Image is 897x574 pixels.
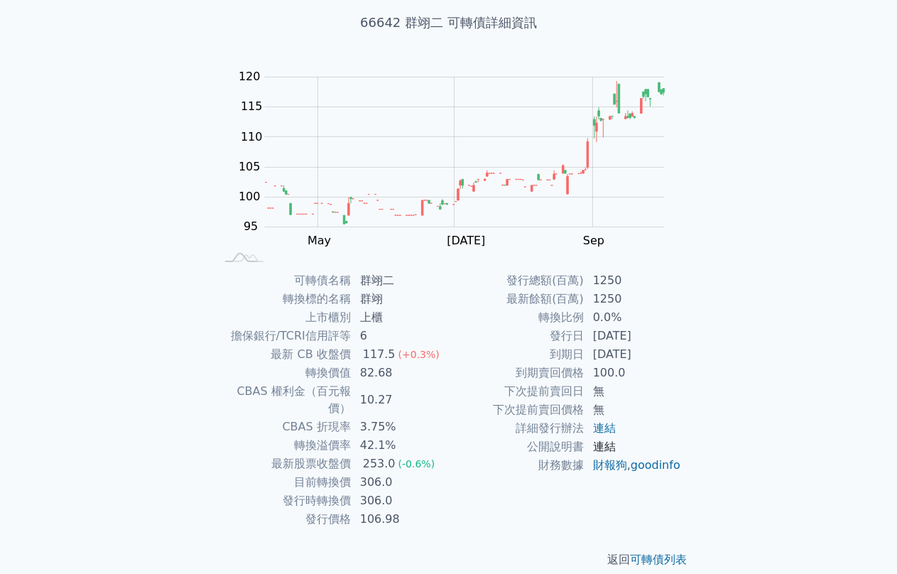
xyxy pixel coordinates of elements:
td: 42.1% [352,436,449,455]
td: 0.0% [585,308,682,327]
a: 連結 [593,440,616,453]
td: 82.68 [352,364,449,382]
tspan: 95 [244,220,258,233]
td: 上市櫃別 [216,308,352,327]
h1: 66642 群翊二 可轉債詳細資訊 [199,13,699,33]
td: 轉換標的名稱 [216,290,352,308]
td: 3.75% [352,418,449,436]
td: 可轉債名稱 [216,271,352,290]
td: 轉換比例 [449,308,585,327]
td: 上櫃 [352,308,449,327]
span: (+0.3%) [398,349,440,360]
td: 財務數據 [449,456,585,475]
td: 下次提前賣回價格 [449,401,585,419]
td: 發行價格 [216,510,352,529]
tspan: [DATE] [447,234,485,247]
a: 財報狗 [593,458,627,472]
tspan: 115 [241,99,263,113]
td: [DATE] [585,345,682,364]
div: 253.0 [360,455,398,472]
tspan: May [308,234,331,247]
tspan: 120 [239,70,261,83]
td: 發行日 [449,327,585,345]
td: 無 [585,382,682,401]
td: 最新股票收盤價 [216,455,352,473]
td: 106.98 [352,510,449,529]
td: 公開說明書 [449,438,585,456]
td: 轉換溢價率 [216,436,352,455]
td: 最新 CB 收盤價 [216,345,352,364]
tspan: 110 [241,130,263,143]
td: 下次提前賣回日 [449,382,585,401]
tspan: Sep [583,234,604,247]
tspan: 105 [239,160,261,173]
td: 轉換價值 [216,364,352,382]
td: , [585,456,682,475]
a: 連結 [593,421,616,435]
td: CBAS 權利金（百元報價） [216,382,352,418]
div: 117.5 [360,346,398,363]
td: 群翊二 [352,271,449,290]
td: 306.0 [352,473,449,492]
td: 群翊 [352,290,449,308]
td: 無 [585,401,682,419]
g: Chart [232,70,686,276]
td: 10.27 [352,382,449,418]
td: 擔保銀行/TCRI信用評等 [216,327,352,345]
p: 返回 [199,551,699,568]
td: 發行總額(百萬) [449,271,585,290]
td: 1250 [585,290,682,308]
td: CBAS 折現率 [216,418,352,436]
td: [DATE] [585,327,682,345]
td: 6 [352,327,449,345]
td: 詳細發行辦法 [449,419,585,438]
td: 到期日 [449,345,585,364]
td: 306.0 [352,492,449,510]
a: 可轉債列表 [631,553,687,566]
tspan: 100 [239,190,261,203]
td: 最新餘額(百萬) [449,290,585,308]
td: 到期賣回價格 [449,364,585,382]
td: 100.0 [585,364,682,382]
td: 1250 [585,271,682,290]
a: goodinfo [631,458,680,472]
td: 發行時轉換價 [216,492,352,510]
span: (-0.6%) [398,458,435,470]
td: 目前轉換價 [216,473,352,492]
